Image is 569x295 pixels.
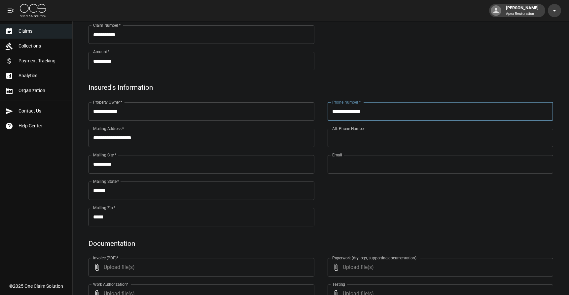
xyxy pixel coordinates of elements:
[506,11,539,17] p: Apex Restoration
[332,255,416,261] label: Paperwork (dry logs, supporting documentation)
[9,283,63,289] div: © 2025 One Claim Solution
[18,72,67,79] span: Analytics
[343,258,536,277] span: Upload file(s)
[332,152,342,158] label: Email
[93,99,123,105] label: Property Owner
[18,57,67,64] span: Payment Tracking
[18,108,67,115] span: Contact Us
[4,4,17,17] button: open drawer
[93,49,110,54] label: Amount
[93,205,116,211] label: Mailing Zip
[18,122,67,129] span: Help Center
[93,22,121,28] label: Claim Number
[104,258,297,277] span: Upload file(s)
[93,126,124,131] label: Mailing Address
[18,87,67,94] span: Organization
[503,5,541,16] div: [PERSON_NAME]
[18,28,67,35] span: Claims
[93,255,119,261] label: Invoice (PDF)*
[93,179,119,184] label: Mailing State
[93,152,117,158] label: Mailing City
[18,43,67,49] span: Collections
[332,281,345,287] label: Testing
[332,99,361,105] label: Phone Number
[20,4,46,17] img: ocs-logo-white-transparent.png
[93,281,128,287] label: Work Authorization*
[332,126,365,131] label: Alt. Phone Number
